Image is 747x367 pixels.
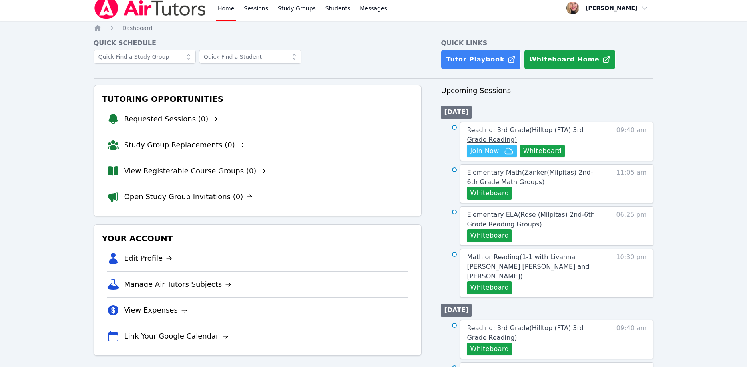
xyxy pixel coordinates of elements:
h4: Quick Links [441,38,653,48]
nav: Breadcrumb [94,24,654,32]
a: View Expenses [124,305,187,316]
a: Requested Sessions (0) [124,113,218,125]
span: Join Now [470,146,499,156]
a: Dashboard [122,24,153,32]
span: Elementary Math ( Zanker(Milpitas) 2nd-6th Grade Math Groups ) [467,169,593,186]
a: Edit Profile [124,253,173,264]
span: 06:25 pm [616,210,647,242]
a: Elementary Math(Zanker(Milpitas) 2nd-6th Grade Math Groups) [467,168,602,187]
button: Whiteboard [467,187,512,200]
span: Reading: 3rd Grade ( Hilltop (FTA) 3rd Grade Reading ) [467,126,583,143]
button: Whiteboard [467,229,512,242]
a: Reading: 3rd Grade(Hilltop (FTA) 3rd Grade Reading) [467,125,602,145]
input: Quick Find a Study Group [94,50,196,64]
a: View Registerable Course Groups (0) [124,165,266,177]
span: 09:40 am [616,323,647,355]
a: Elementary ELA(Rose (Milpitas) 2nd-6th Grade Reading Groups) [467,210,602,229]
a: Reading: 3rd Grade(Hilltop (FTA) 3rd Grade Reading) [467,323,602,343]
span: Math or Reading ( 1-1 with Livanna [PERSON_NAME] [PERSON_NAME] and [PERSON_NAME] ) [467,253,589,280]
span: Reading: 3rd Grade ( Hilltop (FTA) 3rd Grade Reading ) [467,324,583,341]
a: Tutor Playbook [441,50,521,69]
a: Open Study Group Invitations (0) [124,191,253,202]
button: Whiteboard [467,343,512,355]
a: Link Your Google Calendar [124,331,229,342]
span: 09:40 am [616,125,647,157]
a: Study Group Replacements (0) [124,139,245,151]
button: Join Now [467,145,516,157]
a: Manage Air Tutors Subjects [124,279,232,290]
button: Whiteboard [467,281,512,294]
li: [DATE] [441,304,472,317]
span: Messages [360,4,387,12]
h3: Tutoring Opportunities [100,92,415,106]
button: Whiteboard [520,145,565,157]
span: 11:05 am [616,168,647,200]
h3: Your Account [100,231,415,246]
h4: Quick Schedule [94,38,422,48]
a: Math or Reading(1-1 with Livanna [PERSON_NAME] [PERSON_NAME] and [PERSON_NAME]) [467,252,602,281]
input: Quick Find a Student [199,50,301,64]
span: Dashboard [122,25,153,31]
span: Elementary ELA ( Rose (Milpitas) 2nd-6th Grade Reading Groups ) [467,211,594,228]
button: Whiteboard Home [524,50,616,69]
span: 10:30 pm [616,252,647,294]
h3: Upcoming Sessions [441,85,653,96]
li: [DATE] [441,106,472,119]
